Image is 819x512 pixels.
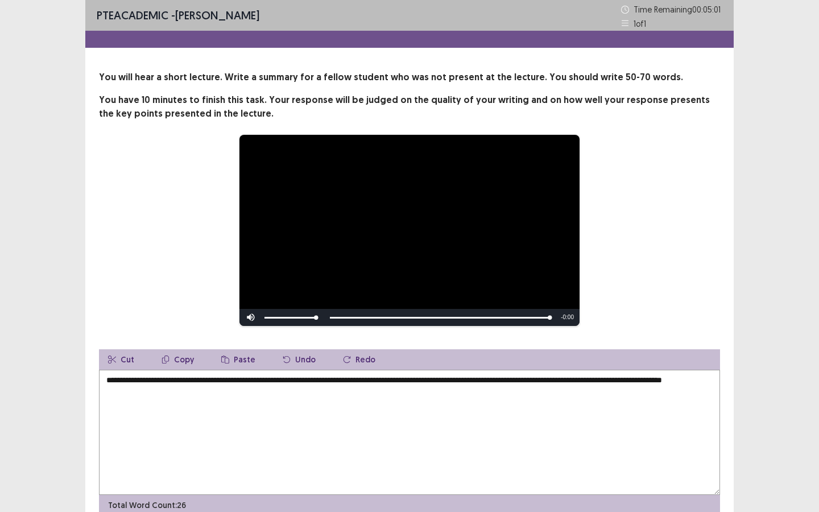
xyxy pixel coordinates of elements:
[99,71,720,84] p: You will hear a short lecture. Write a summary for a fellow student who was not present at the le...
[264,317,316,319] div: Volume Level
[108,499,186,511] p: Total Word Count: 26
[239,309,262,326] button: Mute
[212,349,264,370] button: Paste
[97,8,168,22] span: PTE academic
[634,18,646,30] p: 1 of 1
[99,93,720,121] p: You have 10 minutes to finish this task. Your response will be judged on the quality of your writ...
[99,349,143,370] button: Cut
[239,135,580,326] div: Video Player
[563,314,574,320] span: 0:00
[97,7,259,24] p: - [PERSON_NAME]
[152,349,203,370] button: Copy
[274,349,325,370] button: Undo
[561,314,562,320] span: -
[334,349,384,370] button: Redo
[634,3,722,15] p: Time Remaining 00 : 05 : 01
